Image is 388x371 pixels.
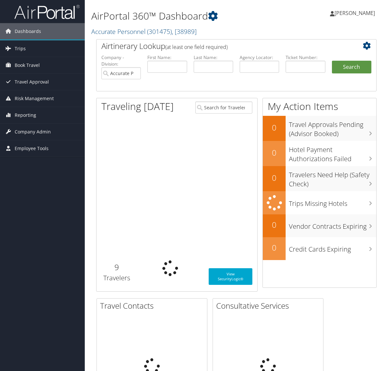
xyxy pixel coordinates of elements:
label: Last Name: [194,54,233,61]
h1: My Action Items [263,100,376,113]
span: , [ 38989 ] [172,27,197,36]
label: First Name: [147,54,187,61]
h2: Airtinerary Lookup [101,40,348,52]
span: Employee Tools [15,140,49,157]
label: Agency Locator: [240,54,279,61]
h3: Trips Missing Hotels [289,196,376,208]
h3: Travel Approvals Pending (Advisor Booked) [289,117,376,138]
span: Dashboards [15,23,41,39]
a: 0Travel Approvals Pending (Advisor Booked) [263,116,376,141]
span: [PERSON_NAME] [335,9,375,17]
h3: Travelers Need Help (Safety Check) [289,167,376,189]
h3: Vendor Contracts Expiring [289,219,376,231]
h2: 0 [263,122,286,133]
span: Book Travel [15,57,40,73]
a: Accurate Personnel [91,27,197,36]
span: Company Admin [15,124,51,140]
a: 0Hotel Payment Authorizations Failed [263,141,376,166]
button: Search [332,61,371,74]
h2: 0 [263,219,286,230]
h1: Traveling [DATE] [101,100,174,113]
a: 0Travelers Need Help (Safety Check) [263,166,376,191]
h2: Travel Contacts [100,300,207,311]
a: Trips Missing Hotels [263,191,376,214]
input: Search for Traveler [195,101,253,114]
span: Risk Management [15,90,54,107]
label: Company - Division: [101,54,141,68]
a: [PERSON_NAME] [330,3,381,23]
span: ( 301475 ) [147,27,172,36]
h2: 0 [263,242,286,253]
h3: Travelers [101,273,132,283]
h2: Consultative Services [216,300,323,311]
span: Travel Approval [15,74,49,90]
h3: Hotel Payment Authorizations Failed [289,142,376,163]
a: View SecurityLogic® [209,268,252,285]
img: airportal-logo.png [14,4,80,20]
label: Ticket Number: [286,54,325,61]
h3: Credit Cards Expiring [289,241,376,254]
a: 0Credit Cards Expiring [263,237,376,260]
h2: 0 [263,172,286,183]
span: Reporting [15,107,36,123]
a: 0Vendor Contracts Expiring [263,214,376,237]
h1: AirPortal 360™ Dashboard [91,9,285,23]
h2: 0 [263,147,286,158]
h2: 9 [101,262,132,273]
span: Trips [15,40,26,57]
span: (at least one field required) [165,43,228,51]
